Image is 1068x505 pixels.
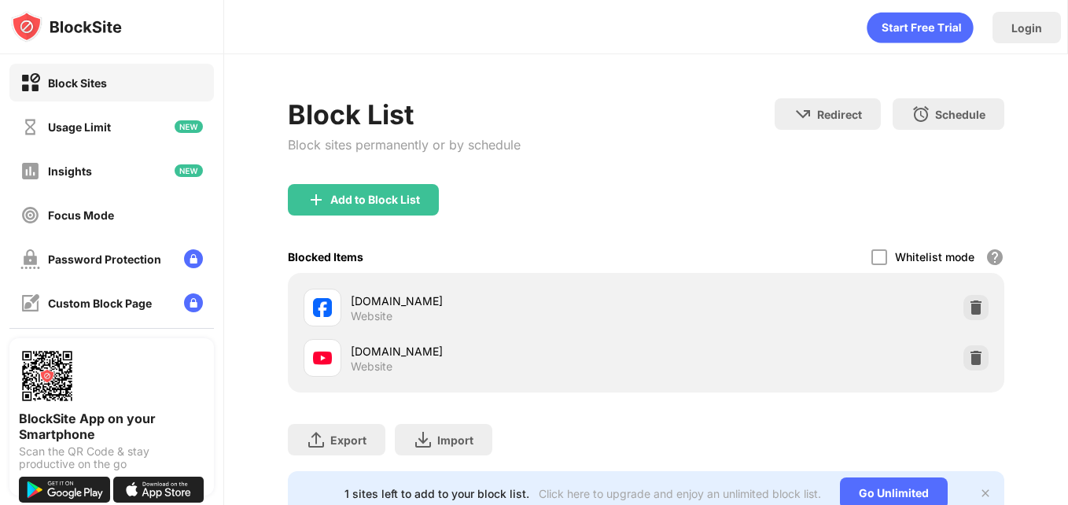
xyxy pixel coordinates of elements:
[20,73,40,93] img: block-on.svg
[330,433,366,447] div: Export
[867,12,974,43] div: animation
[20,205,40,225] img: focus-off.svg
[330,194,420,206] div: Add to Block List
[19,445,204,470] div: Scan the QR Code & stay productive on the go
[351,343,646,359] div: [DOMAIN_NAME]
[20,293,40,313] img: customize-block-page-off.svg
[19,411,204,442] div: BlockSite App on your Smartphone
[288,98,521,131] div: Block List
[437,433,473,447] div: Import
[344,487,529,500] div: 1 sites left to add to your block list.
[351,293,646,309] div: [DOMAIN_NAME]
[288,250,363,264] div: Blocked Items
[184,249,203,268] img: lock-menu.svg
[817,108,862,121] div: Redirect
[288,137,521,153] div: Block sites permanently or by schedule
[351,309,392,323] div: Website
[351,359,392,374] div: Website
[979,487,992,499] img: x-button.svg
[539,487,821,500] div: Click here to upgrade and enjoy an unlimited block list.
[20,117,40,137] img: time-usage-off.svg
[184,293,203,312] img: lock-menu.svg
[48,208,114,222] div: Focus Mode
[313,298,332,317] img: favicons
[20,249,40,269] img: password-protection-off.svg
[20,161,40,181] img: insights-off.svg
[48,164,92,178] div: Insights
[48,76,107,90] div: Block Sites
[19,477,110,503] img: get-it-on-google-play.svg
[19,348,75,404] img: options-page-qr-code.png
[1011,21,1042,35] div: Login
[113,477,204,503] img: download-on-the-app-store.svg
[48,297,152,310] div: Custom Block Page
[895,250,974,264] div: Whitelist mode
[48,252,161,266] div: Password Protection
[175,120,203,133] img: new-icon.svg
[313,348,332,367] img: favicons
[11,11,122,42] img: logo-blocksite.svg
[935,108,985,121] div: Schedule
[175,164,203,177] img: new-icon.svg
[48,120,111,134] div: Usage Limit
